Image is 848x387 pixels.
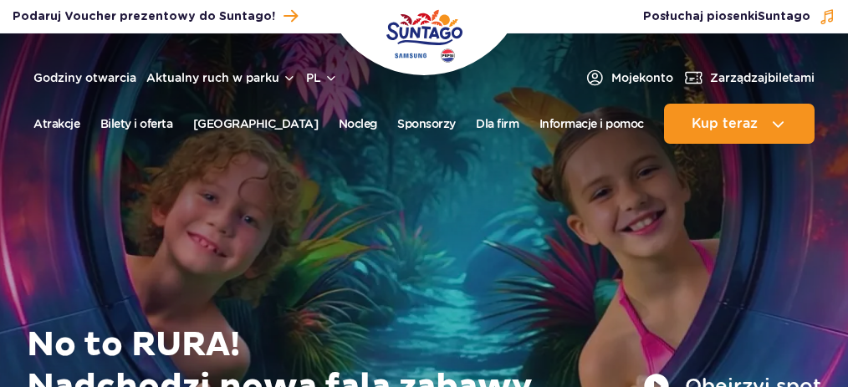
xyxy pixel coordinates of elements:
button: Aktualny ruch w parku [146,71,296,84]
a: Podaruj Voucher prezentowy do Suntago! [13,5,298,28]
a: Mojekonto [585,68,673,88]
a: Dla firm [476,104,519,144]
a: Zarządzajbiletami [683,68,815,88]
a: [GEOGRAPHIC_DATA] [193,104,319,144]
a: Godziny otwarcia [33,69,136,86]
span: Zarządzaj biletami [710,69,815,86]
a: Atrakcje [33,104,79,144]
span: Podaruj Voucher prezentowy do Suntago! [13,8,275,25]
button: Posłuchaj piosenkiSuntago [643,8,835,25]
span: Kup teraz [692,116,758,131]
span: Suntago [758,11,810,23]
a: Nocleg [339,104,377,144]
button: pl [306,69,338,86]
span: Posłuchaj piosenki [643,8,810,25]
a: Bilety i oferta [100,104,173,144]
button: Kup teraz [664,104,815,144]
a: Sponsorzy [397,104,456,144]
a: Informacje i pomoc [539,104,644,144]
span: Moje konto [611,69,673,86]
